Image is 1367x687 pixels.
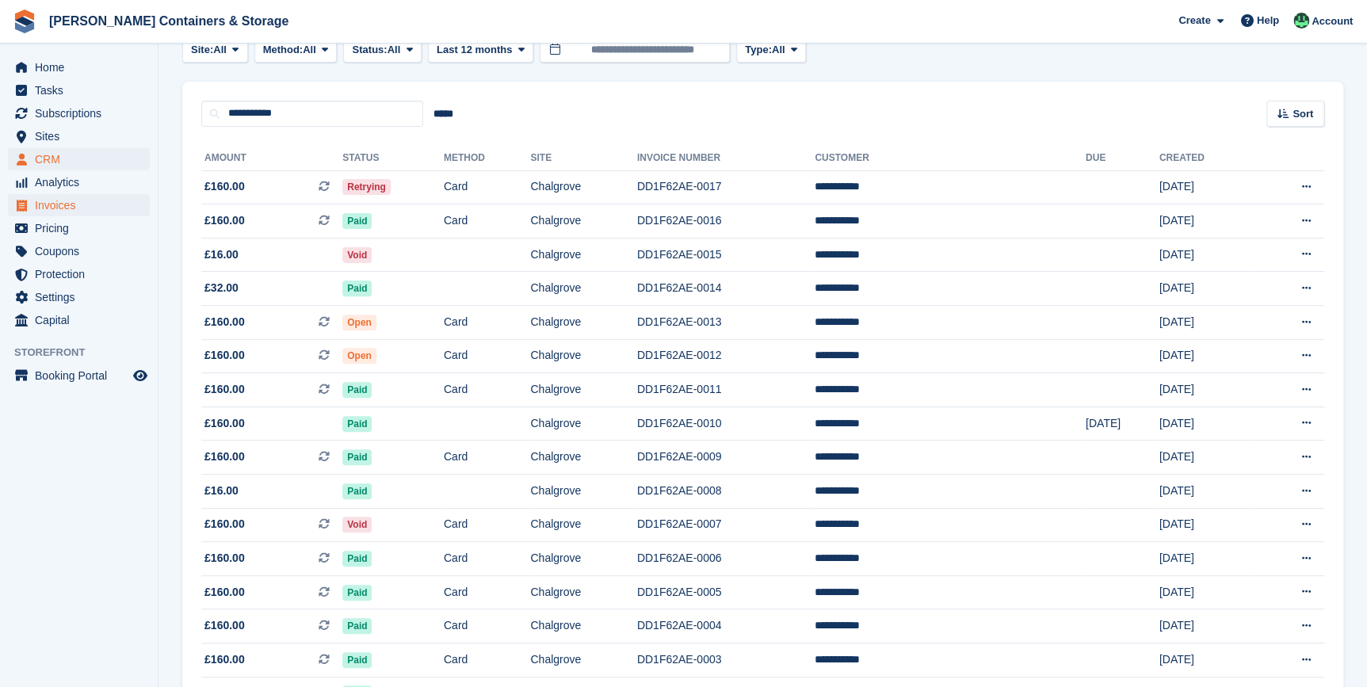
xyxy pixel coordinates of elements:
button: Last 12 months [428,37,533,63]
span: Paid [342,281,372,296]
a: menu [8,309,150,331]
td: Card [444,441,530,475]
th: Status [342,146,444,171]
span: £160.00 [204,347,245,364]
a: menu [8,217,150,239]
td: DD1F62AE-0010 [637,406,815,441]
span: £160.00 [204,415,245,432]
span: Storefront [14,345,158,361]
span: Open [342,348,376,364]
span: £160.00 [204,550,245,567]
td: Card [444,609,530,643]
a: menu [8,148,150,170]
td: Chalgrove [530,643,636,677]
a: menu [8,263,150,285]
span: Settings [35,286,130,308]
span: Analytics [35,171,130,193]
span: Void [342,247,372,263]
span: Paid [342,416,372,432]
span: Paid [342,213,372,229]
button: Method: All [254,37,338,63]
td: Chalgrove [530,441,636,475]
span: Sort [1293,106,1313,122]
td: Card [444,306,530,340]
span: £160.00 [204,178,245,195]
td: Chalgrove [530,406,636,441]
td: [DATE] [1159,575,1254,609]
span: Method: [263,42,304,58]
span: £160.00 [204,516,245,532]
a: menu [8,79,150,101]
td: DD1F62AE-0005 [637,575,815,609]
span: £160.00 [204,212,245,229]
a: menu [8,286,150,308]
th: Site [530,146,636,171]
td: DD1F62AE-0003 [637,643,815,677]
td: [DATE] [1159,373,1254,407]
td: DD1F62AE-0017 [637,170,815,204]
span: Open [342,315,376,330]
span: Home [35,56,130,78]
td: DD1F62AE-0004 [637,609,815,643]
td: DD1F62AE-0012 [637,339,815,373]
td: Chalgrove [530,238,636,272]
td: [DATE] [1159,542,1254,576]
td: Chalgrove [530,542,636,576]
td: DD1F62AE-0011 [637,373,815,407]
a: menu [8,125,150,147]
td: Chalgrove [530,339,636,373]
td: Card [444,542,530,576]
td: Card [444,170,530,204]
img: stora-icon-8386f47178a22dfd0bd8f6a31ec36ba5ce8667c1dd55bd0f319d3a0aa187defe.svg [13,10,36,33]
span: Site: [191,42,213,58]
td: Chalgrove [530,306,636,340]
span: Paid [342,483,372,499]
td: DD1F62AE-0009 [637,441,815,475]
span: Help [1257,13,1279,29]
td: DD1F62AE-0007 [637,508,815,542]
td: DD1F62AE-0014 [637,272,815,306]
td: Chalgrove [530,475,636,509]
td: Chalgrove [530,609,636,643]
span: Create [1178,13,1210,29]
td: Card [444,575,530,609]
td: [DATE] [1159,643,1254,677]
a: [PERSON_NAME] Containers & Storage [43,8,295,34]
button: Type: All [736,37,806,63]
th: Due [1086,146,1159,171]
span: Pricing [35,217,130,239]
span: Paid [342,382,372,398]
td: [DATE] [1159,508,1254,542]
td: DD1F62AE-0006 [637,542,815,576]
span: Account [1312,13,1353,29]
td: Chalgrove [530,204,636,239]
span: Invoices [35,194,130,216]
span: £160.00 [204,584,245,601]
a: Preview store [131,366,150,385]
th: Invoice Number [637,146,815,171]
td: Chalgrove [530,373,636,407]
span: £32.00 [204,280,239,296]
span: Paid [342,551,372,567]
button: Site: All [182,37,248,63]
span: Coupons [35,240,130,262]
img: Arjun Preetham [1293,13,1309,29]
span: All [772,42,785,58]
td: Card [444,508,530,542]
span: Paid [342,618,372,634]
span: £160.00 [204,651,245,668]
td: [DATE] [1159,441,1254,475]
td: [DATE] [1159,306,1254,340]
th: Method [444,146,530,171]
span: Tasks [35,79,130,101]
td: [DATE] [1159,204,1254,239]
span: £16.00 [204,483,239,499]
td: [DATE] [1159,238,1254,272]
a: menu [8,171,150,193]
td: [DATE] [1159,406,1254,441]
td: DD1F62AE-0013 [637,306,815,340]
span: Status: [352,42,387,58]
td: [DATE] [1159,339,1254,373]
span: Last 12 months [437,42,512,58]
span: CRM [35,148,130,170]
